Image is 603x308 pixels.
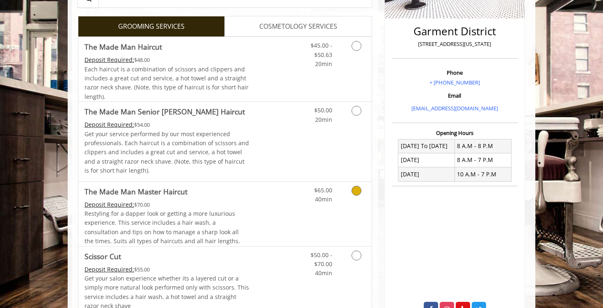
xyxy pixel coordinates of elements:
[85,200,249,209] div: $70.00
[85,56,134,64] span: This service needs some Advance to be paid before we block your appointment
[314,186,332,194] span: $65.00
[85,120,249,129] div: $54.00
[85,251,121,262] b: Scissor Cut
[429,79,480,86] a: + [PHONE_NUMBER]
[394,25,516,37] h2: Garment District
[85,41,162,52] b: The Made Man Haircut
[394,40,516,48] p: [STREET_ADDRESS][US_STATE]
[398,167,455,181] td: [DATE]
[314,106,332,114] span: $50.00
[455,139,511,153] td: 8 A.M - 8 P.M
[85,65,249,100] span: Each haircut is a combination of scissors and clippers and includes a great cut and service, a ho...
[394,93,516,98] h3: Email
[259,21,337,32] span: COSMETOLOGY SERVICES
[411,105,498,112] a: [EMAIL_ADDRESS][DOMAIN_NAME]
[398,153,455,167] td: [DATE]
[315,60,332,68] span: 20min
[398,139,455,153] td: [DATE] To [DATE]
[85,186,187,197] b: The Made Man Master Haircut
[85,201,134,208] span: This service needs some Advance to be paid before we block your appointment
[85,265,134,273] span: This service needs some Advance to be paid before we block your appointment
[392,130,518,136] h3: Opening Hours
[85,121,134,128] span: This service needs some Advance to be paid before we block your appointment
[315,116,332,123] span: 20min
[455,167,511,181] td: 10 A.M - 7 P.M
[85,210,240,245] span: Restyling for a dapper look or getting a more luxurious experience. This service includes a hair ...
[85,130,249,176] p: Get your service performed by our most experienced professionals. Each haircut is a combination o...
[315,269,332,277] span: 40min
[311,251,332,268] span: $50.00 - $70.00
[455,153,511,167] td: 8 A.M - 7 P.M
[85,265,249,274] div: $55.00
[315,195,332,203] span: 40min
[311,41,332,58] span: $45.00 - $50.63
[85,55,249,64] div: $48.00
[85,106,245,117] b: The Made Man Senior [PERSON_NAME] Haircut
[394,70,516,75] h3: Phone
[118,21,185,32] span: GROOMING SERVICES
